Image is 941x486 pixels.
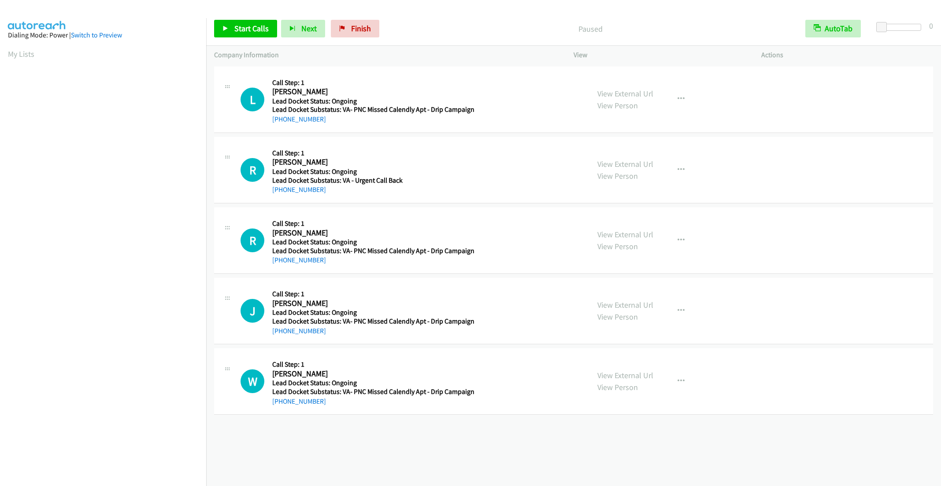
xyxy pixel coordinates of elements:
[597,229,653,239] a: View External Url
[241,158,264,182] div: The call is yet to be attempted
[761,50,933,60] p: Actions
[272,298,471,309] h2: [PERSON_NAME]
[597,159,653,169] a: View External Url
[272,317,474,326] h5: Lead Docket Substatus: VA- PNC Missed Calendly Apt - Drip Campaign
[597,312,638,322] a: View Person
[272,387,474,396] h5: Lead Docket Substatus: VA- PNC Missed Calendly Apt - Drip Campaign
[272,327,326,335] a: [PHONE_NUMBER]
[272,78,474,87] h5: Call Step: 1
[929,20,933,32] div: 0
[272,167,471,176] h5: Lead Docket Status: Ongoing
[241,158,264,182] h1: R
[241,299,264,323] h1: J
[272,308,474,317] h5: Lead Docket Status: Ongoing
[597,241,638,251] a: View Person
[272,157,471,167] h2: [PERSON_NAME]
[272,149,471,158] h5: Call Step: 1
[272,105,474,114] h5: Lead Docket Substatus: VA- PNC Missed Calendly Apt - Drip Campaign
[272,256,326,264] a: [PHONE_NUMBER]
[214,50,558,60] p: Company Information
[8,49,34,59] a: My Lists
[272,379,474,387] h5: Lead Docket Status: Ongoing
[241,369,264,393] div: The call is yet to be attempted
[272,115,326,123] a: [PHONE_NUMBER]
[881,24,921,31] div: Delay between calls (in seconds)
[241,299,264,323] div: The call is yet to be attempted
[272,369,471,379] h2: [PERSON_NAME]
[71,31,122,39] a: Switch to Preview
[331,20,379,37] a: Finish
[597,88,653,99] a: View External Url
[272,238,474,247] h5: Lead Docket Status: Ongoing
[8,68,206,486] iframe: Dialpad
[8,30,198,40] div: Dialing Mode: Power |
[272,290,474,298] h5: Call Step: 1
[241,88,264,111] div: The call is yet to be attempted
[301,23,317,33] span: Next
[597,171,638,181] a: View Person
[272,397,326,405] a: [PHONE_NUMBER]
[597,300,653,310] a: View External Url
[391,23,789,35] p: Paused
[241,228,264,252] h1: R
[272,87,471,97] h2: [PERSON_NAME]
[241,88,264,111] h1: L
[272,97,474,106] h5: Lead Docket Status: Ongoing
[805,20,861,37] button: AutoTab
[597,382,638,392] a: View Person
[272,176,471,185] h5: Lead Docket Substatus: VA - Urgent Call Back
[241,369,264,393] h1: W
[272,360,474,369] h5: Call Step: 1
[272,219,474,228] h5: Call Step: 1
[272,228,471,238] h2: [PERSON_NAME]
[241,228,264,252] div: The call is yet to be attempted
[597,370,653,380] a: View External Url
[272,185,326,194] a: [PHONE_NUMBER]
[214,20,277,37] a: Start Calls
[281,20,325,37] button: Next
[597,100,638,110] a: View Person
[574,50,745,60] p: View
[272,247,474,255] h5: Lead Docket Substatus: VA- PNC Missed Calendly Apt - Drip Campaign
[351,23,371,33] span: Finish
[234,23,269,33] span: Start Calls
